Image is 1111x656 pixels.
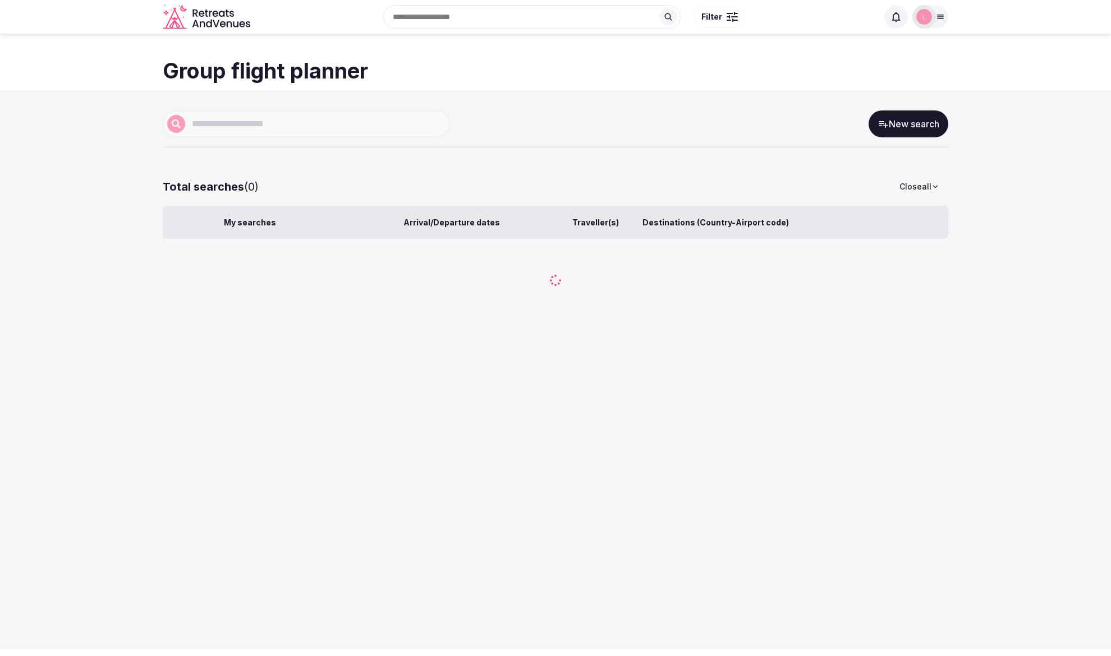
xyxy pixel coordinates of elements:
[890,174,948,199] button: Closeall
[642,217,907,228] div: Destinations (Country-Airport code)
[403,217,548,228] div: Arrival/Departure dates
[701,11,722,22] span: Filter
[869,110,948,137] a: New search
[163,180,244,193] strong: Total searches
[163,179,259,195] p: ( 0 )
[224,217,399,228] div: My searches
[694,6,745,27] button: Filter
[163,56,948,86] h1: Group flight planner
[163,4,252,30] svg: Retreats and Venues company logo
[553,217,638,228] div: Traveller(s)
[916,9,932,25] img: Luis Mereiles
[163,4,252,30] a: Visit the homepage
